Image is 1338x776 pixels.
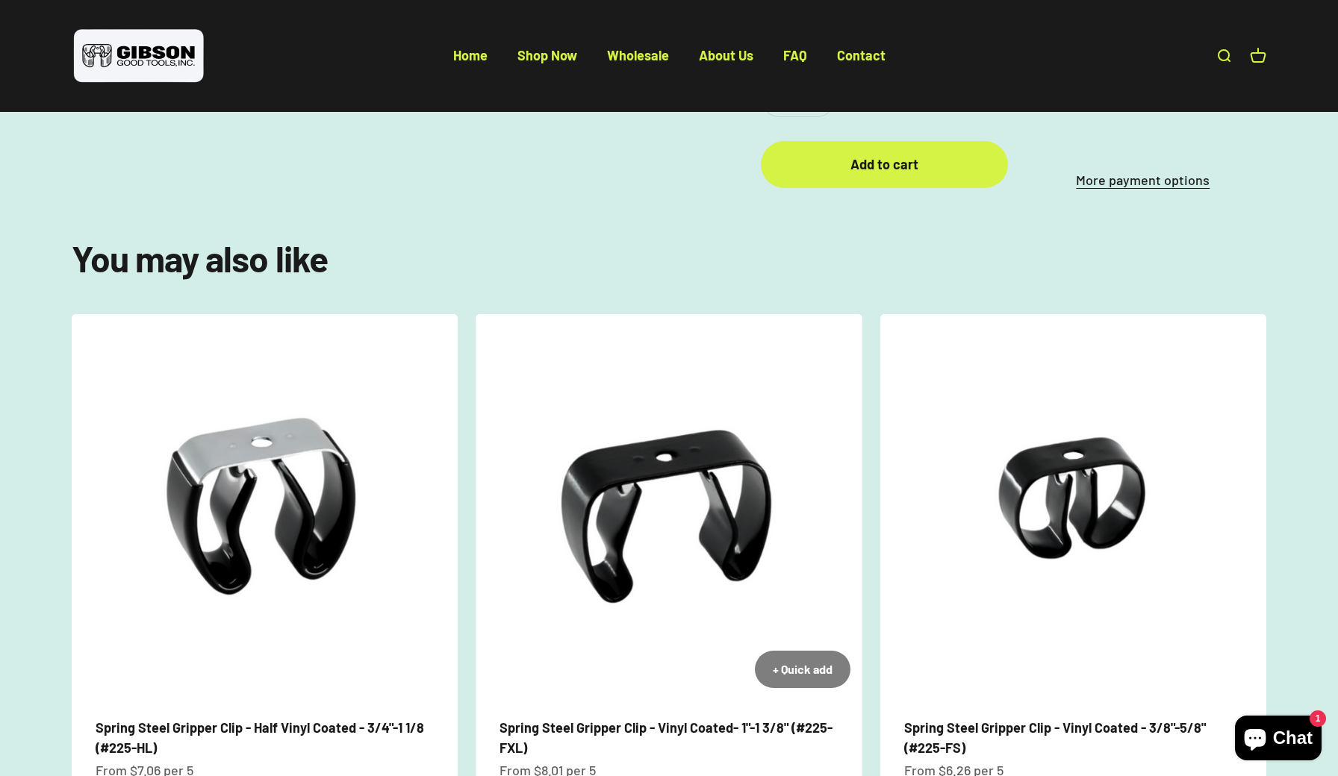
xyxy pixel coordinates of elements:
button: + Quick add [755,651,850,688]
a: Spring Steel Gripper Clip - Vinyl Coated - 3/8"-5/8" (#225-FS) [904,719,1206,756]
split-lines: You may also like [72,237,328,280]
a: Spring Steel Gripper Clip - Vinyl Coated- 1"-1 3/8" (#225-FXL) [500,719,833,756]
a: About Us [699,47,753,63]
a: Spring Steel Gripper Clip - Half Vinyl Coated - 3/4"-1 1/8 (#225-HL) [96,719,424,756]
button: Add to cart [761,141,1007,188]
a: FAQ [783,47,807,63]
a: Home [453,47,488,63]
a: Shop Now [517,47,577,63]
inbox-online-store-chat: Shopify online store chat [1230,716,1326,764]
div: Add to cart [791,154,977,175]
a: Wholesale [607,47,669,63]
a: Contact [837,47,886,63]
a: More payment options [1020,169,1266,191]
div: + Quick add [773,660,833,679]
